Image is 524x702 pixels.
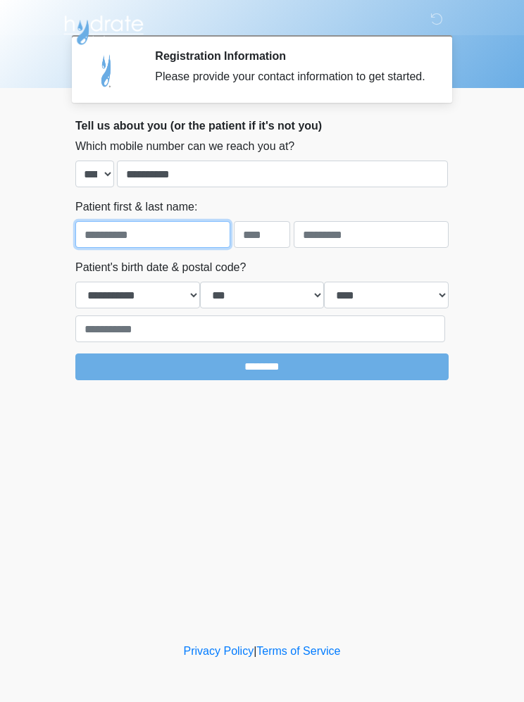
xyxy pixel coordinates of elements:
img: Agent Avatar [86,49,128,92]
div: Please provide your contact information to get started. [155,68,428,85]
label: Patient first & last name: [75,199,197,215]
label: Patient's birth date & postal code? [75,259,246,276]
a: Privacy Policy [184,645,254,657]
label: Which mobile number can we reach you at? [75,138,294,155]
a: Terms of Service [256,645,340,657]
a: | [254,645,256,657]
img: Hydrate IV Bar - Flagstaff Logo [61,11,146,46]
h2: Tell us about you (or the patient if it's not you) [75,119,449,132]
